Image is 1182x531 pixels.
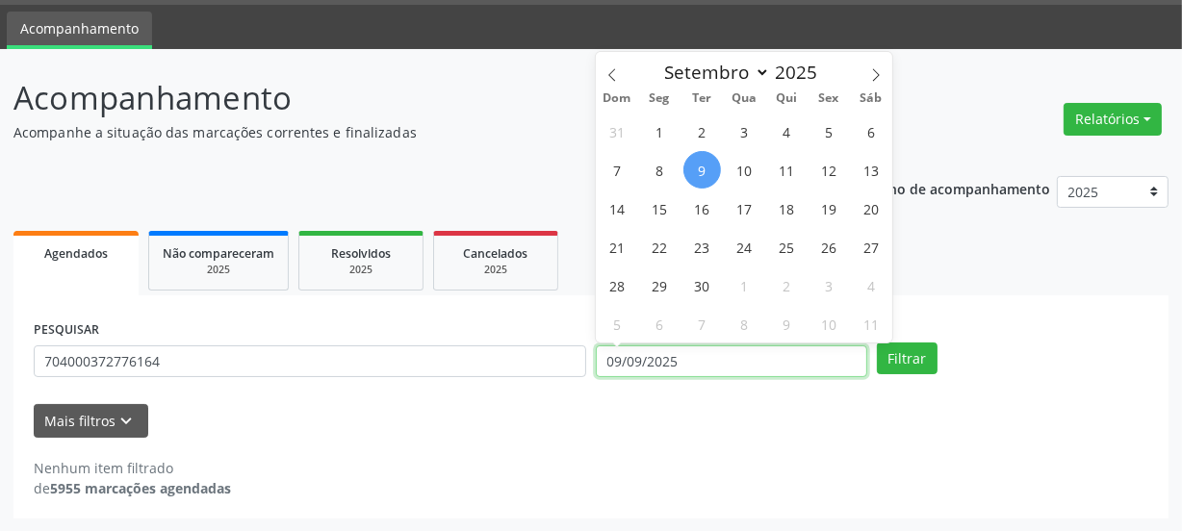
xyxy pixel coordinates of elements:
[683,113,721,150] span: Setembro 2, 2025
[852,305,889,342] span: Outubro 11, 2025
[50,479,231,497] strong: 5955 marcações agendadas
[809,266,847,304] span: Outubro 3, 2025
[596,92,638,105] span: Dom
[852,266,889,304] span: Outubro 4, 2025
[725,305,762,342] span: Outubro 8, 2025
[34,404,148,438] button: Mais filtroskeyboard_arrow_down
[809,305,847,342] span: Outubro 10, 2025
[683,151,721,189] span: Setembro 9, 2025
[331,245,391,262] span: Resolvidos
[683,190,721,227] span: Setembro 16, 2025
[809,190,847,227] span: Setembro 19, 2025
[7,12,152,49] a: Acompanhamento
[809,151,847,189] span: Setembro 12, 2025
[877,342,938,375] button: Filtrar
[34,478,231,498] div: de
[655,59,770,86] select: Month
[770,60,834,85] input: Year
[13,74,822,122] p: Acompanhamento
[852,113,889,150] span: Setembro 6, 2025
[641,151,679,189] span: Setembro 8, 2025
[599,305,636,342] span: Outubro 5, 2025
[808,92,850,105] span: Sex
[34,316,99,345] label: PESQUISAR
[725,190,762,227] span: Setembro 17, 2025
[13,122,822,142] p: Acompanhe a situação das marcações correntes e finalizadas
[767,228,805,265] span: Setembro 25, 2025
[599,266,636,304] span: Setembro 28, 2025
[850,92,892,105] span: Sáb
[723,92,765,105] span: Qua
[1064,103,1162,136] button: Relatórios
[163,263,274,277] div: 2025
[599,190,636,227] span: Setembro 14, 2025
[641,305,679,342] span: Outubro 6, 2025
[313,263,409,277] div: 2025
[163,245,274,262] span: Não compareceram
[767,305,805,342] span: Outubro 9, 2025
[725,228,762,265] span: Setembro 24, 2025
[765,92,808,105] span: Qui
[852,151,889,189] span: Setembro 13, 2025
[34,345,586,378] input: Nome, CNS
[641,190,679,227] span: Setembro 15, 2025
[683,305,721,342] span: Outubro 7, 2025
[641,113,679,150] span: Setembro 1, 2025
[599,228,636,265] span: Setembro 21, 2025
[683,228,721,265] span: Setembro 23, 2025
[852,228,889,265] span: Setembro 27, 2025
[725,266,762,304] span: Outubro 1, 2025
[683,266,721,304] span: Setembro 30, 2025
[44,245,108,262] span: Agendados
[599,113,636,150] span: Agosto 31, 2025
[464,245,528,262] span: Cancelados
[599,151,636,189] span: Setembro 7, 2025
[725,113,762,150] span: Setembro 3, 2025
[767,151,805,189] span: Setembro 11, 2025
[596,345,867,378] input: Selecione um intervalo
[809,113,847,150] span: Setembro 5, 2025
[725,151,762,189] span: Setembro 10, 2025
[880,176,1050,200] p: Ano de acompanhamento
[681,92,723,105] span: Ter
[641,228,679,265] span: Setembro 22, 2025
[448,263,544,277] div: 2025
[767,113,805,150] span: Setembro 4, 2025
[809,228,847,265] span: Setembro 26, 2025
[852,190,889,227] span: Setembro 20, 2025
[767,190,805,227] span: Setembro 18, 2025
[638,92,681,105] span: Seg
[767,266,805,304] span: Outubro 2, 2025
[641,266,679,304] span: Setembro 29, 2025
[116,411,138,432] i: keyboard_arrow_down
[34,458,231,478] div: Nenhum item filtrado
